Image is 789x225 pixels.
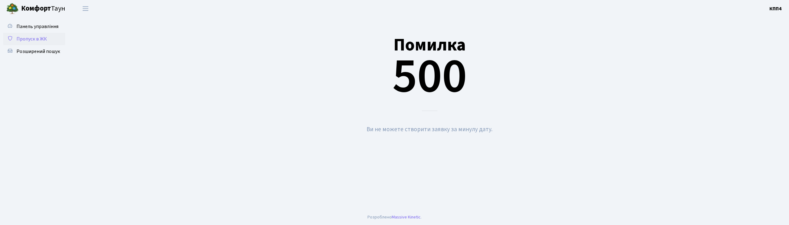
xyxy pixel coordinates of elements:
button: Переключити навігацію [78,3,93,14]
small: Помилка [394,33,466,57]
div: Розроблено . [367,214,422,221]
span: Розширений пошук [16,48,60,55]
span: Таун [21,3,65,14]
div: 500 [79,20,780,111]
span: Панель управління [16,23,58,30]
a: Пропуск в ЖК [3,33,65,45]
img: logo.png [6,2,19,15]
small: Ви не можете створити заявку за минулу дату. [367,125,492,134]
b: Комфорт [21,3,51,13]
a: Панель управління [3,20,65,33]
span: Пропуск в ЖК [16,36,47,42]
a: КПП4 [769,5,782,12]
a: Розширений пошук [3,45,65,58]
a: Massive Kinetic [392,214,421,220]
